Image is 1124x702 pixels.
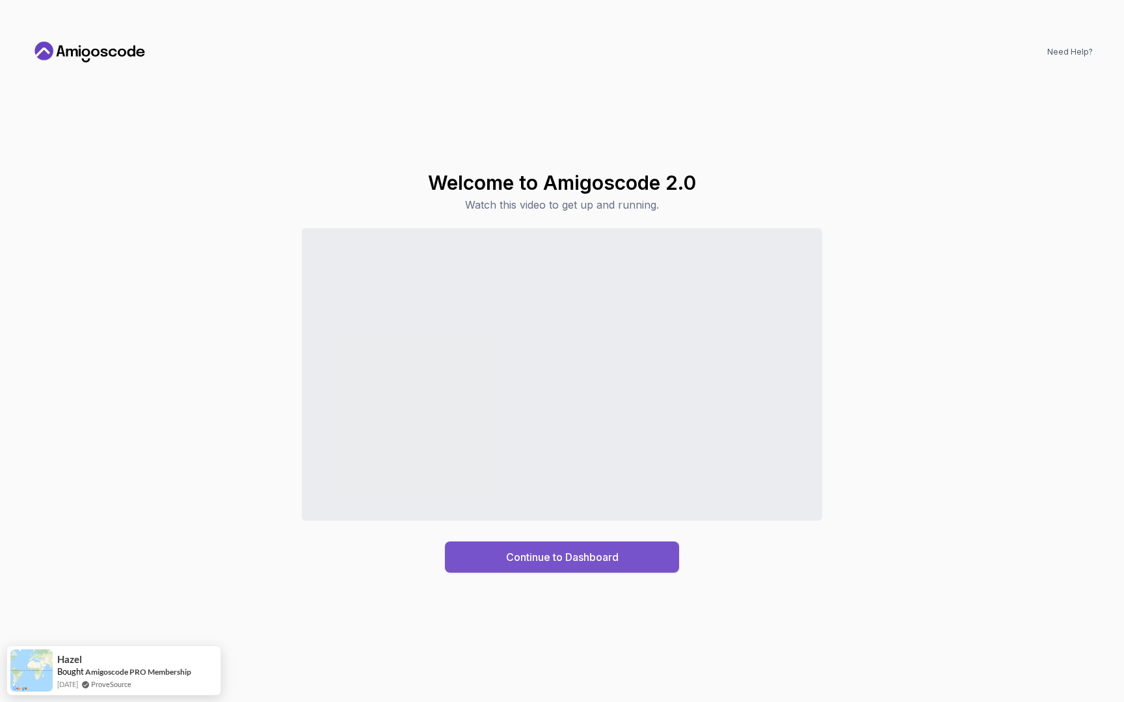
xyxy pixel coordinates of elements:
[57,666,84,677] span: Bought
[506,549,619,565] div: Continue to Dashboard
[31,42,148,62] a: Home link
[10,649,53,692] img: provesource social proof notification image
[445,541,679,573] button: Continue to Dashboard
[57,679,78,690] span: [DATE]
[85,667,191,677] a: Amigoscode PRO Membership
[428,197,696,213] p: Watch this video to get up and running.
[302,228,822,521] iframe: To enrich screen reader interactions, please activate Accessibility in Grammarly extension settings
[57,654,82,665] span: Hazel
[1047,47,1093,57] a: Need Help?
[91,679,131,690] a: ProveSource
[428,171,696,194] h1: Welcome to Amigoscode 2.0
